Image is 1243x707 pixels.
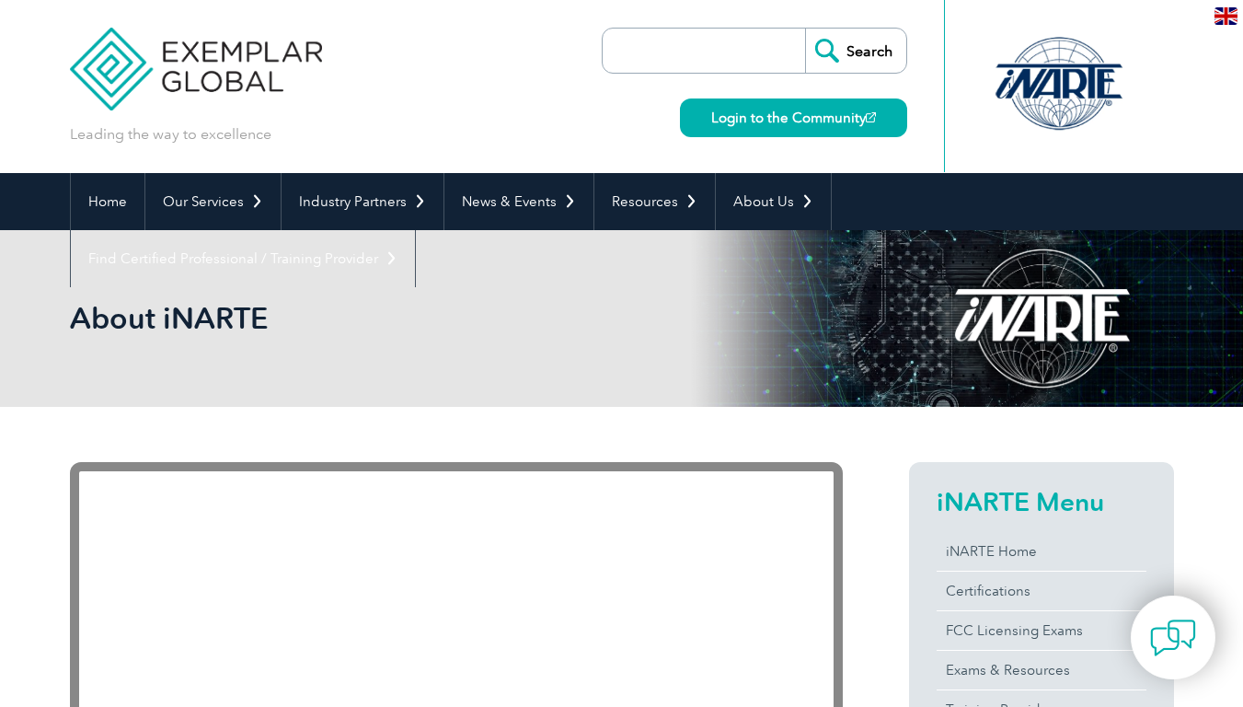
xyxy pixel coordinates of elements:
a: About Us [716,173,831,230]
h2: iNARTE Menu [937,487,1146,516]
input: Search [805,29,906,73]
a: News & Events [444,173,593,230]
h2: About iNARTE [70,304,843,333]
img: contact-chat.png [1150,615,1196,661]
a: Find Certified Professional / Training Provider [71,230,415,287]
a: Exams & Resources [937,651,1146,690]
img: open_square.png [866,112,876,122]
a: Home [71,173,144,230]
a: Our Services [145,173,281,230]
a: Resources [594,173,715,230]
p: Leading the way to excellence [70,124,271,145]
img: en [1214,7,1237,25]
a: Login to the Community [680,99,907,137]
a: FCC Licensing Exams [937,611,1146,650]
a: iNARTE Home [937,532,1146,571]
a: Certifications [937,572,1146,610]
a: Industry Partners [282,173,443,230]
